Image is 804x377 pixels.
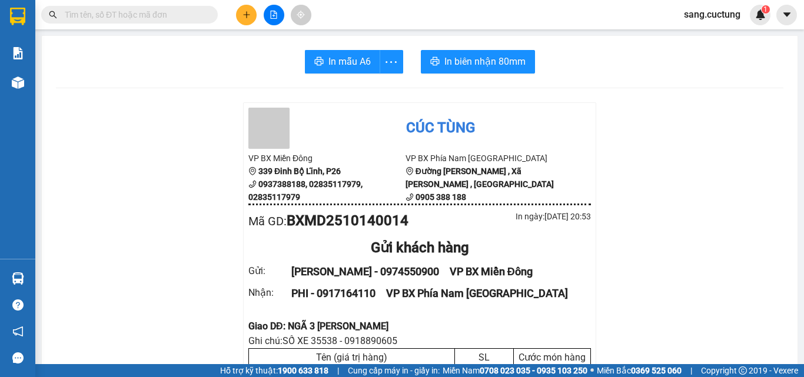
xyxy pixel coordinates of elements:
[348,364,440,377] span: Cung cấp máy in - giấy in:
[270,11,278,19] span: file-add
[406,166,554,189] b: Đường [PERSON_NAME] , Xã [PERSON_NAME] , [GEOGRAPHIC_DATA]
[480,366,587,375] strong: 0708 023 035 - 0935 103 250
[248,285,291,300] div: Nhận :
[278,366,328,375] strong: 1900 633 818
[258,166,341,176] b: 339 Đinh Bộ Lĩnh, P26
[739,366,747,375] span: copyright
[248,152,406,165] li: VP BX Miền Đông
[421,50,535,74] button: printerIn biên nhận 80mm
[12,352,24,363] span: message
[10,8,25,25] img: logo-vxr
[291,285,577,302] div: PHI - 0917164110 VP BX Phía Nam [GEOGRAPHIC_DATA]
[12,326,24,337] span: notification
[314,56,324,68] span: printer
[631,366,682,375] strong: 0369 525 060
[763,5,768,14] span: 1
[337,364,339,377] span: |
[248,167,257,175] span: environment
[297,11,305,19] span: aim
[597,364,682,377] span: Miền Bắc
[242,11,251,19] span: plus
[291,263,577,280] div: [PERSON_NAME] - 0974550900 VP BX Miền Đông
[420,210,591,223] div: In ngày: [DATE] 20:53
[444,54,526,69] span: In biên nhận 80mm
[236,5,257,25] button: plus
[12,299,24,311] span: question-circle
[430,56,440,68] span: printer
[776,5,797,25] button: caret-down
[755,9,766,20] img: icon-new-feature
[406,167,414,175] span: environment
[458,352,510,363] div: SL
[248,237,591,259] div: Gửi khách hàng
[264,5,284,25] button: file-add
[406,117,475,139] div: Cúc Tùng
[590,368,594,373] span: ⚪️
[380,55,403,69] span: more
[252,352,451,363] div: Tên (giá trị hàng)
[248,319,591,333] div: Giao DĐ: NGÃ 3 [PERSON_NAME]
[248,180,257,188] span: phone
[782,9,792,20] span: caret-down
[12,47,24,59] img: solution-icon
[416,192,466,202] b: 0905 388 188
[287,212,408,229] b: BXMD2510140014
[12,76,24,89] img: warehouse-icon
[220,364,328,377] span: Hỗ trợ kỹ thuật:
[675,7,750,22] span: sang.cuctung
[517,352,587,363] div: Cước món hàng
[248,214,287,228] span: Mã GD :
[406,152,563,165] li: VP BX Phía Nam [GEOGRAPHIC_DATA]
[248,333,591,348] div: Ghi chú: SỐ XE 35538 - 0918890605
[49,11,57,19] span: search
[248,263,291,278] div: Gửi :
[443,364,587,377] span: Miền Nam
[328,54,371,69] span: In mẫu A6
[406,193,414,201] span: phone
[248,179,363,202] b: 0937388188, 02835117979, 02835117979
[65,8,204,21] input: Tìm tên, số ĐT hoặc mã đơn
[12,272,24,285] img: warehouse-icon
[380,50,403,74] button: more
[305,50,380,74] button: printerIn mẫu A6
[291,5,311,25] button: aim
[690,364,692,377] span: |
[762,5,770,14] sup: 1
